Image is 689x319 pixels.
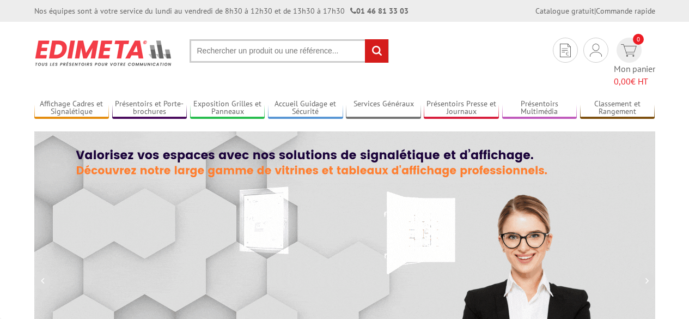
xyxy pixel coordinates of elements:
[535,5,655,16] div: |
[502,99,577,117] a: Présentoirs Multimédia
[424,99,499,117] a: Présentoirs Presse et Journaux
[365,39,388,63] input: rechercher
[268,99,343,117] a: Accueil Guidage et Sécurité
[590,44,602,57] img: devis rapide
[614,75,655,88] span: € HT
[621,44,637,57] img: devis rapide
[190,39,389,63] input: Rechercher un produit ou une référence...
[614,38,655,88] a: devis rapide 0 Mon panier 0,00€ HT
[596,6,655,16] a: Commande rapide
[350,6,408,16] strong: 01 46 81 33 03
[614,76,631,87] span: 0,00
[560,44,571,57] img: devis rapide
[34,33,173,73] img: Présentoir, panneau, stand - Edimeta - PLV, affichage, mobilier bureau, entreprise
[34,99,109,117] a: Affichage Cadres et Signalétique
[580,99,655,117] a: Classement et Rangement
[34,5,408,16] div: Nos équipes sont à votre service du lundi au vendredi de 8h30 à 12h30 et de 13h30 à 17h30
[614,63,655,88] span: Mon panier
[633,34,644,45] span: 0
[535,6,594,16] a: Catalogue gratuit
[112,99,187,117] a: Présentoirs et Porte-brochures
[190,99,265,117] a: Exposition Grilles et Panneaux
[346,99,421,117] a: Services Généraux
